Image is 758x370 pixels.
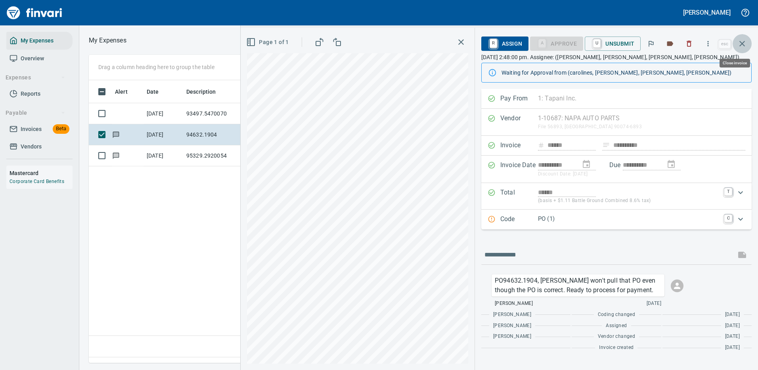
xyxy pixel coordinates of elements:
[6,73,65,83] span: Expenses
[183,145,255,166] td: 95329.2920054
[144,145,183,166] td: [DATE]
[6,85,73,103] a: Reports
[725,311,740,319] span: [DATE]
[21,54,44,64] span: Overview
[500,188,538,205] p: Total
[538,197,720,205] p: (basis + $1.11 Battle Ground Combined 8.6% tax)
[144,124,183,145] td: [DATE]
[593,39,601,48] a: U
[683,8,731,17] h5: [PERSON_NAME]
[6,120,73,138] a: InvoicesBeta
[493,322,531,330] span: [PERSON_NAME]
[725,344,740,352] span: [DATE]
[500,214,538,225] p: Code
[21,124,42,134] span: Invoices
[719,40,731,48] a: esc
[147,87,169,96] span: Date
[538,214,720,224] p: PO (1)
[115,87,128,96] span: Alert
[725,333,740,341] span: [DATE]
[6,50,73,67] a: Overview
[186,87,216,96] span: Description
[585,37,641,51] button: UUnsubmit
[481,53,752,61] p: [DATE] 2:48:00 pm. Assignee: ([PERSON_NAME], [PERSON_NAME], [PERSON_NAME], [PERSON_NAME])
[53,124,69,133] span: Beta
[493,311,531,319] span: [PERSON_NAME]
[647,300,661,308] span: [DATE]
[245,35,292,50] button: Page 1 of 1
[598,311,635,319] span: Coding changed
[725,322,740,330] span: [DATE]
[724,188,732,196] a: T
[183,103,255,124] td: 93497.5470070
[2,70,69,85] button: Expenses
[10,169,73,177] h6: Mastercard
[681,6,733,19] button: [PERSON_NAME]
[115,87,138,96] span: Alert
[490,39,497,48] a: R
[89,36,126,45] nav: breadcrumb
[2,106,69,120] button: Payable
[502,66,745,80] div: Waiting for Approval from (carolines, [PERSON_NAME], [PERSON_NAME], [PERSON_NAME])
[495,300,533,308] span: [PERSON_NAME]
[6,138,73,156] a: Vendors
[144,103,183,124] td: [DATE]
[481,210,752,229] div: Expand
[112,153,120,158] span: Has messages
[481,37,528,51] button: RAssign
[21,36,54,46] span: My Expenses
[493,333,531,341] span: [PERSON_NAME]
[6,32,73,50] a: My Expenses
[481,183,752,210] div: Expand
[6,108,65,118] span: Payable
[488,37,522,50] span: Assign
[112,132,120,137] span: Has messages
[599,344,634,352] span: Invoice created
[89,36,126,45] p: My Expenses
[591,37,634,50] span: Unsubmit
[186,87,226,96] span: Description
[606,322,627,330] span: Assigned
[183,124,255,145] td: 94632.1904
[5,3,64,22] img: Finvari
[495,276,661,295] p: PO94632.1904, [PERSON_NAME] won't pull that PO even though the PO is correct. Ready to process fo...
[98,63,214,71] p: Drag a column heading here to group the table
[724,214,732,222] a: C
[492,274,664,297] div: Click for options
[248,37,289,47] span: Page 1 of 1
[10,179,64,184] a: Corporate Card Benefits
[21,142,42,152] span: Vendors
[21,89,40,99] span: Reports
[147,87,159,96] span: Date
[733,245,752,264] span: This records your message into the invoice and notifies anyone mentioned
[598,333,635,341] span: Vendor changed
